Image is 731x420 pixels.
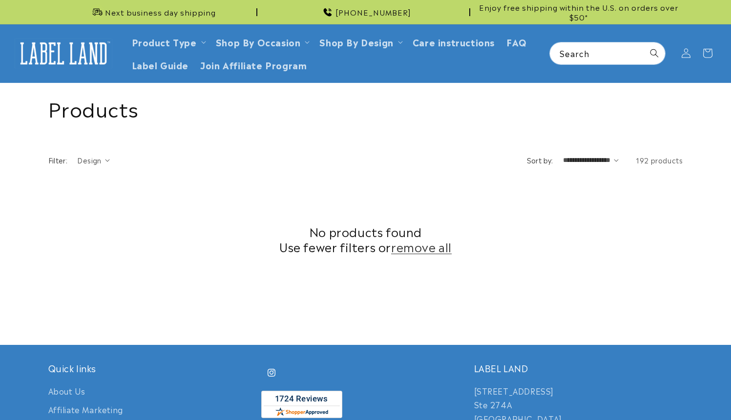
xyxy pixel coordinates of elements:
a: Care instructions [407,30,501,53]
h1: Products [48,95,683,120]
iframe: Gorgias Floating Chat [526,374,721,410]
button: Search [644,42,665,64]
img: Label Land [15,38,112,68]
h2: Filter: [48,155,68,165]
a: remove all [391,239,452,254]
summary: Shop By Design [313,30,406,53]
a: Join Affiliate Program [194,53,313,76]
h2: Quick links [48,362,257,374]
span: Shop By Occasion [216,36,301,47]
a: FAQ [501,30,533,53]
span: Design [77,155,101,165]
span: Care instructions [413,36,495,47]
a: Label Land [11,35,116,72]
span: Next business day shipping [105,7,216,17]
span: [PHONE_NUMBER] [335,7,411,17]
a: Product Type [132,35,197,48]
a: Label Guide [126,53,195,76]
h2: LABEL LAND [474,362,683,374]
span: 192 products [636,155,683,165]
span: Enjoy free shipping within the U.S. on orders over $50* [474,2,683,21]
summary: Product Type [126,30,210,53]
a: Shop By Design [319,35,393,48]
h2: No products found Use fewer filters or [48,224,683,254]
label: Sort by: [527,155,553,165]
summary: Shop By Occasion [210,30,314,53]
summary: Design (0 selected) [77,155,110,165]
img: Customer Reviews [261,391,342,418]
span: FAQ [506,36,527,47]
span: Join Affiliate Program [200,59,307,70]
span: Label Guide [132,59,189,70]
